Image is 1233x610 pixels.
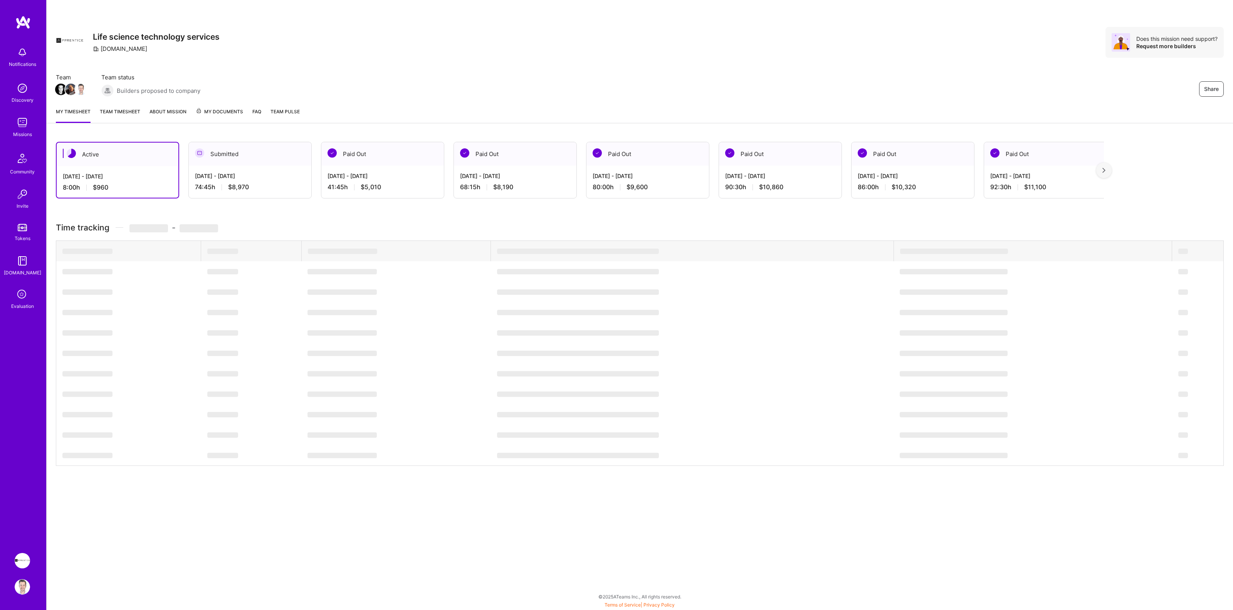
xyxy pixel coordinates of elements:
div: Notifications [9,60,36,68]
img: Paid Out [990,148,1000,158]
span: $5,010 [361,183,381,191]
img: bell [15,45,30,60]
span: ‌ [900,432,1008,438]
div: [DATE] - [DATE] [593,172,703,180]
img: Apprentice: Life science technology services [15,553,30,568]
img: tokens [18,224,27,231]
img: Paid Out [858,148,867,158]
div: © 2025 ATeams Inc., All rights reserved. [46,587,1233,606]
span: ‌ [307,351,377,356]
img: right [1102,168,1105,173]
span: ‌ [1178,330,1188,336]
img: logo [15,15,31,29]
span: ‌ [497,289,659,295]
span: $10,860 [759,183,783,191]
img: User Avatar [15,579,30,595]
span: ‌ [307,392,377,397]
div: [DATE] - [DATE] [990,172,1100,180]
div: Paid Out [984,142,1107,166]
img: Team Member Avatar [75,84,87,95]
span: ‌ [307,330,377,336]
span: ‌ [900,351,1008,356]
i: icon CompanyGray [93,46,99,52]
span: ‌ [497,351,659,356]
span: ‌ [900,249,1008,254]
div: [DATE] - [DATE] [328,172,438,180]
a: Apprentice: Life science technology services [13,553,32,568]
span: ‌ [1178,351,1188,356]
div: 92:30 h [990,183,1100,191]
span: ‌ [900,371,1008,376]
div: 80:00 h [593,183,703,191]
span: Share [1204,85,1219,93]
span: Team [56,73,86,81]
a: Privacy Policy [643,602,675,608]
span: ‌ [62,453,113,458]
span: ‌ [207,249,238,254]
span: | [605,602,675,608]
span: ‌ [207,392,238,397]
span: ‌ [207,371,238,376]
span: ‌ [497,453,659,458]
div: [DOMAIN_NAME] [4,269,41,277]
div: Paid Out [454,142,576,166]
a: Team timesheet [100,108,140,123]
div: 8:00 h [63,183,172,192]
span: ‌ [62,412,113,417]
span: ‌ [207,453,238,458]
div: Discovery [12,96,34,104]
span: $11,100 [1024,183,1046,191]
div: Evaluation [11,302,34,310]
span: ‌ [307,289,377,295]
span: ‌ [900,392,1008,397]
span: ‌ [900,269,1008,274]
div: Active [57,143,178,166]
div: Submitted [189,142,311,166]
span: ‌ [900,453,1008,458]
span: Team status [101,73,200,81]
a: About Mission [150,108,186,123]
img: Community [13,149,32,168]
a: Team Member Avatar [56,83,66,96]
a: My timesheet [56,108,91,123]
span: $10,320 [892,183,916,191]
span: - [129,223,218,232]
img: Paid Out [725,148,734,158]
img: teamwork [15,115,30,130]
span: ‌ [1178,289,1188,295]
span: Team Pulse [270,109,300,114]
span: ‌ [307,269,377,274]
div: [DATE] - [DATE] [195,172,305,180]
div: Paid Out [586,142,709,166]
span: $8,970 [228,183,249,191]
span: ‌ [62,269,113,274]
a: User Avatar [13,579,32,595]
span: ‌ [497,432,659,438]
span: My Documents [196,108,243,116]
span: ‌ [62,371,113,376]
img: Team Member Avatar [65,84,77,95]
span: ‌ [62,351,113,356]
span: ‌ [207,432,238,438]
img: discovery [15,81,30,96]
span: ‌ [207,351,238,356]
img: Avatar [1112,33,1130,52]
span: ‌ [62,249,113,254]
span: ‌ [497,392,659,397]
a: Terms of Service [605,602,641,608]
span: ‌ [900,289,1008,295]
div: [DATE] - [DATE] [858,172,968,180]
span: ‌ [497,310,659,315]
img: Builders proposed to company [101,84,114,97]
img: Paid Out [328,148,337,158]
div: Does this mission need support? [1136,35,1218,42]
img: Team Member Avatar [55,84,67,95]
div: Paid Out [719,142,842,166]
img: Active [67,149,76,158]
div: Paid Out [852,142,974,166]
div: [DATE] - [DATE] [460,172,570,180]
span: ‌ [497,330,659,336]
span: ‌ [1178,310,1188,315]
div: [DATE] - [DATE] [63,172,172,180]
div: [DATE] - [DATE] [725,172,835,180]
